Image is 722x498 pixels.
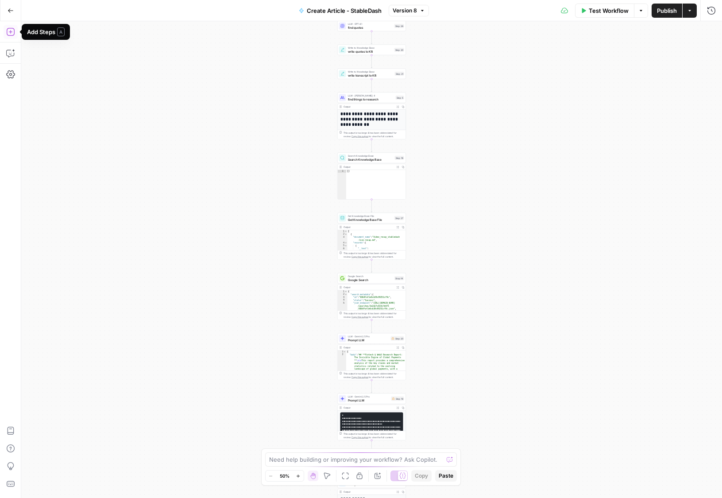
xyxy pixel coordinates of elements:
[344,165,394,169] div: Output
[415,472,428,480] span: Copy
[337,273,406,320] div: Google SearchGoogle SearchStep 14Output{ "search_metadata":{ "id":"68b9faf1e6cb30c09251cf9c", "st...
[351,135,368,138] span: Copy the output
[348,217,393,222] span: Get Knowledge Base File
[293,4,387,18] button: Create Article - StableDash
[371,139,372,152] g: Edge from step_5 to step_16
[338,244,347,247] div: 5
[344,312,404,319] div: This output is too large & has been abbreviated for review. to view the full content.
[652,4,682,18] button: Publish
[391,397,404,401] div: Step 19
[371,31,372,44] g: Edge from step_28 to step_30
[348,94,394,97] span: LLM · [PERSON_NAME] 4
[345,230,347,233] span: Toggle code folding, rows 1 through 10
[344,131,404,138] div: This output is too large & has been abbreviated for review. to view the full content.
[348,22,393,26] span: LLM · GPT-4.1
[338,233,347,236] div: 2
[337,333,406,380] div: LLM · Gemini 2.5 ProPrompt LLMStep 20Output{ "body":"## **Fintech & Web3 Research Report: The Inv...
[371,440,372,453] g: Edge from step_19 to step_25
[345,233,347,236] span: Toggle code folding, rows 2 through 9
[344,105,394,108] div: Output
[371,55,372,68] g: Edge from step_30 to step_31
[344,406,394,409] div: Output
[345,242,347,245] span: Toggle code folding, rows 4 through 8
[338,296,347,299] div: 3
[337,21,406,31] div: LLM · GPT-4.1find quotesStep 28
[371,79,372,92] g: Edge from step_31 to step_5
[345,293,347,296] span: Toggle code folding, rows 2 through 10
[348,25,393,30] span: find quotes
[657,6,677,15] span: Publish
[393,7,417,15] span: Version 8
[345,244,347,247] span: Toggle code folding, rows 5 through 7
[338,242,347,245] div: 4
[348,157,393,162] span: Search Knowledge Base
[337,153,406,200] div: Search Knowledge BaseSearch Knowledge BaseStep 16Output[]
[348,46,393,50] span: Write to Knowledge Base
[338,230,347,233] div: 1
[395,72,404,76] div: Step 31
[589,6,629,15] span: Test Workflow
[389,5,429,16] button: Version 8
[344,490,394,494] div: Output
[27,27,65,36] div: Add Steps
[348,154,393,158] span: Search Knowledge Base
[348,73,393,77] span: write transcript to KB
[371,200,372,212] g: Edge from step_16 to step_27
[280,472,290,479] span: 50%
[348,274,393,278] span: Google Search
[338,170,347,173] div: 1
[338,236,347,242] div: 3
[338,302,347,311] div: 5
[338,290,347,293] div: 1
[371,260,372,273] g: Edge from step_27 to step_14
[371,320,372,333] g: Edge from step_14 to step_20
[348,398,390,402] span: Prompt LLM
[371,380,372,393] g: Edge from step_20 to step_19
[439,472,453,480] span: Paste
[351,255,368,258] span: Copy the output
[351,316,368,318] span: Copy the output
[394,216,404,220] div: Step 27
[344,432,404,439] div: This output is too large & has been abbreviated for review. to view the full content.
[394,48,404,52] div: Step 30
[337,213,406,260] div: Get Knowledge Base FileGet Knowledge Base FileStep 27Output[ { "document_name":"Video_recap_stabl...
[348,97,394,101] span: find things to research
[344,351,346,354] span: Toggle code folding, rows 1 through 3
[344,372,404,379] div: This output is too large & has been abbreviated for review. to view the full content.
[337,45,406,55] div: Write to Knowledge Basewrite quotes to KBStep 30
[396,96,404,100] div: Step 5
[348,70,393,73] span: Write to Knowledge Base
[344,225,394,229] div: Output
[348,395,390,398] span: LLM · Gemini 2.5 Pro
[338,293,347,296] div: 2
[351,376,368,378] span: Copy the output
[307,6,382,15] span: Create Article - StableDash
[348,49,393,54] span: write quotes to KB
[395,156,404,160] div: Step 16
[344,251,404,259] div: This output is too large & has been abbreviated for review. to view the full content.
[411,470,432,482] button: Copy
[344,346,394,349] div: Output
[344,286,394,289] div: Output
[575,4,634,18] button: Test Workflow
[338,351,347,354] div: 1
[435,470,457,482] button: Paste
[394,24,404,28] div: Step 28
[348,338,389,342] span: Prompt LLM
[348,335,389,338] span: LLM · Gemini 2.5 Pro
[348,278,393,282] span: Google Search
[345,290,347,293] span: Toggle code folding, rows 1 through 11
[348,214,393,218] span: Get Knowledge Base File
[394,276,404,280] div: Step 14
[391,336,404,341] div: Step 20
[337,69,406,79] div: Write to Knowledge Basewrite transcript to KBStep 31
[338,299,347,302] div: 4
[57,27,65,36] span: A
[351,436,368,439] span: Copy the output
